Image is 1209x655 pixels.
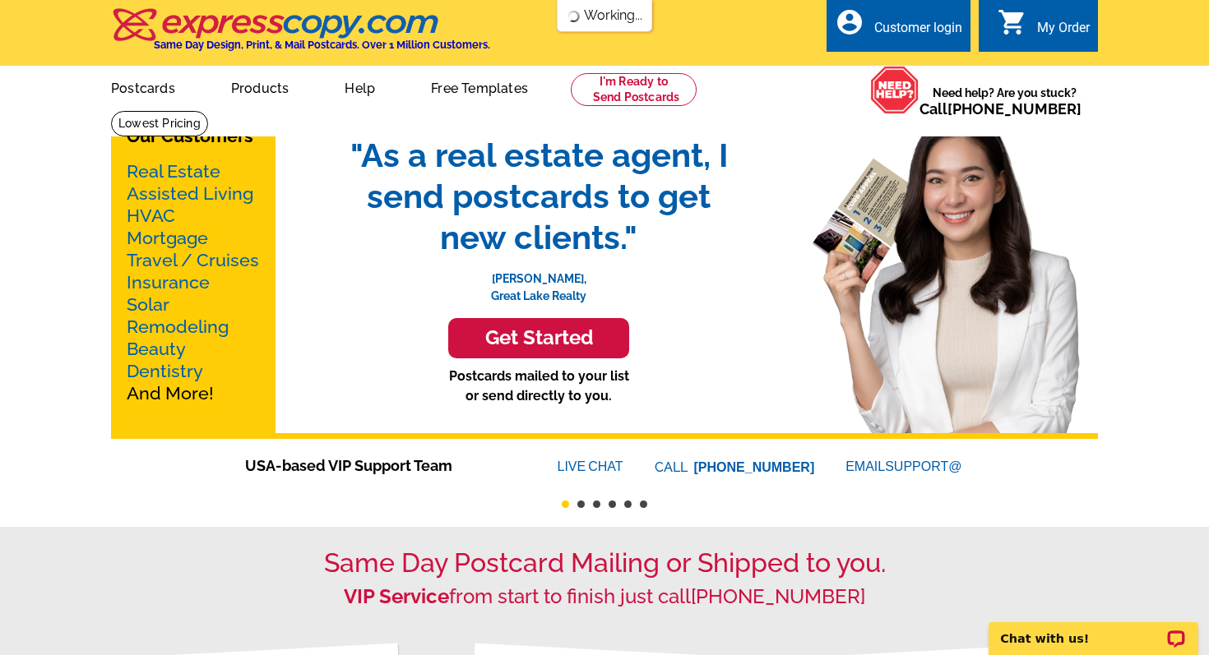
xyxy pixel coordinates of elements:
a: [PHONE_NUMBER] [691,584,865,608]
a: [PHONE_NUMBER] [947,100,1082,118]
h4: Same Day Design, Print, & Mail Postcards. Over 1 Million Customers. [154,39,490,51]
i: shopping_cart [998,7,1027,37]
a: Insurance [127,272,210,293]
a: Free Templates [405,67,554,106]
p: [PERSON_NAME], Great Lake Realty [333,258,744,305]
span: Call [919,100,1082,118]
a: shopping_cart My Order [998,18,1090,39]
a: account_circle Customer login [835,18,962,39]
a: Solar [127,294,169,315]
strong: VIP Service [344,584,449,608]
p: And More! [127,160,260,404]
a: Travel / Cruises [127,250,259,270]
div: Customer login [874,20,962,44]
button: 3 of 6 [593,500,600,508]
font: CALL [655,458,690,477]
a: Beauty [127,339,186,359]
a: Postcards [85,67,201,106]
a: Remodeling [127,316,229,337]
h2: from start to finish just call [111,585,1098,609]
a: Get Started [333,318,744,358]
a: EMAILSUPPORT@ [845,459,964,473]
div: My Order [1037,20,1090,44]
a: Mortgage [127,228,208,248]
a: Help [318,67,401,106]
a: Real Estate [127,161,220,182]
a: Products [205,67,316,106]
a: Assisted Living [127,183,253,204]
button: 6 of 6 [640,500,647,508]
iframe: LiveChat chat widget [978,603,1209,655]
font: SUPPORT@ [885,457,964,477]
a: Dentistry [127,361,203,381]
button: 5 of 6 [624,500,632,508]
a: LIVECHAT [558,459,623,473]
h1: Same Day Postcard Mailing or Shipped to you. [111,547,1098,579]
img: loading... [567,10,581,23]
span: "As a real estate agent, I send postcards to get new clients." [333,135,744,258]
a: Same Day Design, Print, & Mail Postcards. Over 1 Million Customers. [111,20,490,51]
i: account_circle [835,7,864,37]
span: Need help? Are you stuck? [919,85,1090,118]
button: 2 of 6 [577,500,585,508]
a: HVAC [127,205,175,226]
span: USA-based VIP Support Team [245,454,508,477]
font: LIVE [558,457,589,477]
img: help [870,66,919,114]
button: 1 of 6 [562,500,569,508]
h3: Get Started [469,326,609,350]
p: Postcards mailed to your list or send directly to you. [333,367,744,406]
button: 4 of 6 [609,500,616,508]
a: [PHONE_NUMBER] [694,460,815,474]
